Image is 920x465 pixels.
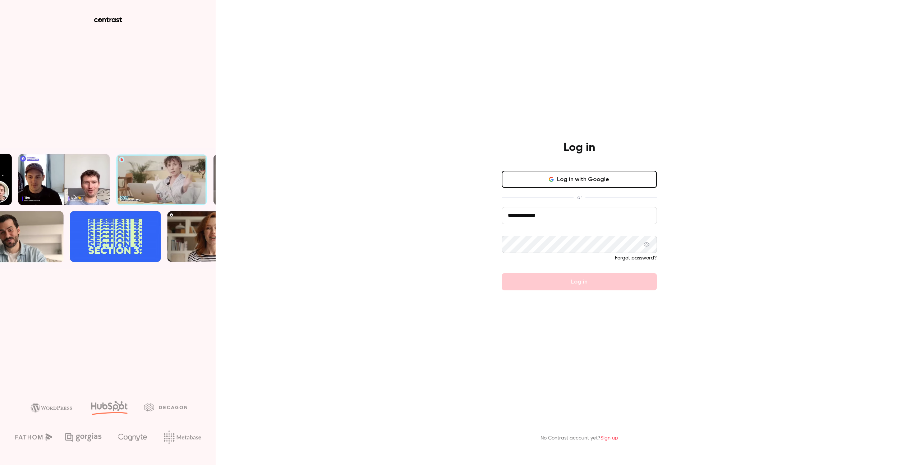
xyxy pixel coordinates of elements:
h4: Log in [563,141,595,155]
a: Sign up [601,436,618,441]
img: decagon [144,403,187,411]
a: Forgot password? [615,255,657,261]
span: or [574,194,585,201]
p: No Contrast account yet? [540,434,618,442]
button: Log in with Google [502,171,657,188]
